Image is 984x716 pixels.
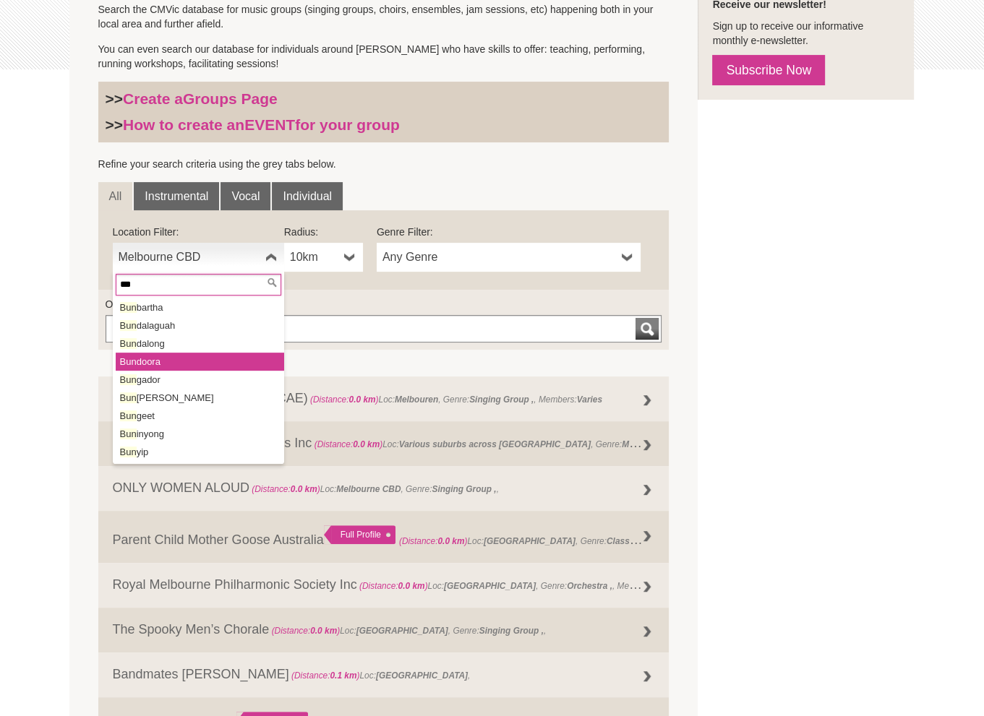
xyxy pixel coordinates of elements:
em: Bun [120,356,137,367]
em: Bun [120,320,137,331]
span: Loc: , Genre: , [269,626,546,636]
li: dalaguah [116,316,284,335]
span: (Distance: ) [291,670,360,681]
a: Subscribe Now [712,55,825,85]
strong: Melbourne CBD [336,484,401,494]
span: Loc: , Genre: , [249,484,499,494]
strong: 0.0 km [291,484,317,494]
h3: >> [106,116,662,134]
strong: [GEOGRAPHIC_DATA] [444,581,536,591]
a: Parent Child Mother Goose Australia Full Profile (Distance:0.0 km)Loc:[GEOGRAPHIC_DATA], Genre:Cl... [98,511,669,563]
em: Bun [120,338,137,349]
li: doora [116,353,284,371]
a: Melbourne CBD [113,243,284,272]
span: (Distance: ) [399,536,468,546]
li: dalong [116,335,284,353]
strong: 160 [655,581,669,591]
span: Loc: , Genre: , Members: [357,577,669,592]
label: Genre Filter: [377,225,641,239]
em: Bun [120,302,137,313]
strong: 0.0 km [437,536,464,546]
a: The Spooky Men’s Chorale (Distance:0.0 km)Loc:[GEOGRAPHIC_DATA], Genre:Singing Group ,, [98,608,669,652]
a: Individual [272,182,343,211]
span: Loc: , Genre: , [312,436,726,450]
span: 10km [290,249,338,266]
a: Instrumental [134,182,219,211]
strong: EVENT [244,116,295,133]
span: (Distance: ) [252,484,320,494]
strong: Class Workshop , [607,532,679,547]
strong: 0.0 km [348,394,375,405]
a: Bandmates [PERSON_NAME] (Distance:0.1 km)Loc:[GEOGRAPHIC_DATA], [98,652,669,697]
span: Loc: , Genre: , [399,532,681,547]
a: Any Genre [377,243,641,272]
span: (Distance: ) [310,394,379,405]
a: Royal Melbourne Philharmonic Society Inc (Distance:0.0 km)Loc:[GEOGRAPHIC_DATA], Genre:Orchestra ... [98,563,669,608]
a: Create aGroups Page [123,90,278,107]
em: Bun [120,410,137,421]
strong: Singing Group , [469,394,534,405]
p: You can even search our database for individuals around [PERSON_NAME] who have skills to offer: t... [98,42,669,71]
a: Friends of the Team of Pianists Inc (Distance:0.0 km)Loc:Various suburbs across [GEOGRAPHIC_DATA]... [98,421,669,466]
a: Centre For Adult Education (CAE) (Distance:0.0 km)Loc:Melbouren, Genre:Singing Group ,, Members:V... [98,376,669,421]
label: Location Filter: [113,225,284,239]
div: Full Profile [324,525,395,544]
em: Bun [120,447,137,457]
a: How to create anEVENTfor your group [123,116,400,133]
li: [PERSON_NAME] [116,389,284,407]
label: Or find a Group by Keywords [106,297,662,311]
strong: 0.0 km [310,626,337,636]
strong: Melbouren [395,394,438,405]
li: gador [116,371,284,389]
em: Bun [120,428,137,439]
li: bartha [116,298,284,316]
strong: 0.0 km [353,439,380,449]
strong: [GEOGRAPHIC_DATA] [376,670,468,681]
a: Vocal [221,182,270,211]
p: Search the CMVic database for music groups (singing groups, choirs, ensembles, jam sessions, etc)... [98,2,669,31]
h3: >> [106,90,662,108]
strong: [GEOGRAPHIC_DATA] [356,626,448,636]
a: All [98,182,133,211]
li: yip [116,443,284,461]
span: Any Genre [382,249,616,266]
strong: 0.1 km [330,670,356,681]
p: Sign up to receive our informative monthly e-newsletter. [712,19,899,48]
strong: Varies [577,394,602,405]
strong: Singing Group , [479,626,544,636]
span: (Distance: ) [359,581,428,591]
span: Loc: , Genre: , Members: [308,394,602,405]
span: (Distance: ) [315,439,383,449]
strong: Orchestra , [567,581,612,591]
em: Bun [120,374,137,385]
li: geet [116,407,284,425]
strong: Singing Group , [432,484,496,494]
span: Loc: , [289,670,471,681]
p: Refine your search criteria using the grey tabs below. [98,157,669,171]
strong: Various suburbs across [GEOGRAPHIC_DATA] [399,439,591,449]
em: Bun [120,392,137,403]
span: (Distance: ) [272,626,341,636]
label: Radius: [284,225,363,239]
span: Melbourne CBD [119,249,260,266]
strong: Music Session (regular) , [622,436,724,450]
li: inyong [116,425,284,443]
strong: Groups Page [183,90,278,107]
strong: [GEOGRAPHIC_DATA] [484,536,576,546]
a: ONLY WOMEN ALOUD (Distance:0.0 km)Loc:Melbourne CBD, Genre:Singing Group ,, [98,466,669,511]
a: 10km [284,243,363,272]
strong: 0.0 km [398,581,425,591]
